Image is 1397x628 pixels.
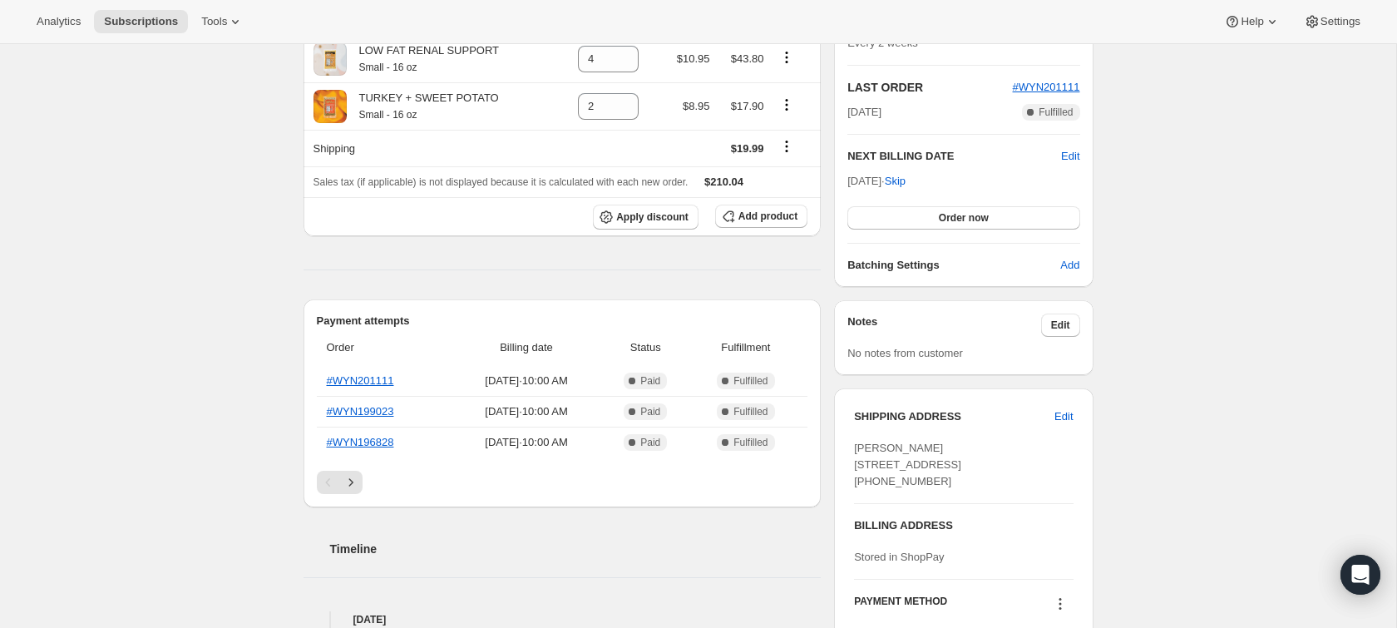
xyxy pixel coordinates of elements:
[854,442,961,487] span: [PERSON_NAME] [STREET_ADDRESS] [PHONE_NUMBER]
[359,109,417,121] small: Small - 16 oz
[1320,15,1360,28] span: Settings
[847,104,881,121] span: [DATE]
[847,175,906,187] span: [DATE] ·
[1013,81,1080,93] a: #WYN201111
[456,403,597,420] span: [DATE] · 10:00 AM
[1214,10,1290,33] button: Help
[616,210,689,224] span: Apply discount
[456,373,597,389] span: [DATE] · 10:00 AM
[885,173,906,190] span: Skip
[731,100,764,112] span: $17.90
[201,15,227,28] span: Tools
[339,471,363,494] button: Next
[847,347,963,359] span: No notes from customer
[1241,15,1263,28] span: Help
[317,471,808,494] nav: Pagination
[715,205,807,228] button: Add product
[731,52,764,65] span: $43.80
[847,206,1079,230] button: Order now
[773,137,800,156] button: Shipping actions
[304,611,822,628] h4: [DATE]
[847,148,1061,165] h2: NEXT BILLING DATE
[1061,148,1079,165] button: Edit
[939,211,989,225] span: Order now
[704,176,743,188] span: $210.04
[593,205,698,230] button: Apply discount
[313,90,347,123] img: product img
[104,15,178,28] span: Subscriptions
[683,100,710,112] span: $8.95
[317,313,808,329] h2: Payment attempts
[847,257,1060,274] h6: Batching Settings
[733,405,768,418] span: Fulfilled
[1060,257,1079,274] span: Add
[677,52,710,65] span: $10.95
[1039,106,1073,119] span: Fulfilled
[191,10,254,33] button: Tools
[1051,319,1070,332] span: Edit
[847,314,1041,337] h3: Notes
[694,339,798,356] span: Fulfillment
[733,374,768,388] span: Fulfilled
[456,434,597,451] span: [DATE] · 10:00 AM
[330,541,822,557] h2: Timeline
[773,48,800,67] button: Product actions
[773,96,800,114] button: Product actions
[738,210,797,223] span: Add product
[1044,403,1083,430] button: Edit
[1013,79,1080,96] button: #WYN201111
[854,517,1073,534] h3: BILLING ADDRESS
[1054,408,1073,425] span: Edit
[1050,252,1089,279] button: Add
[327,436,394,448] a: #WYN196828
[313,176,689,188] span: Sales tax (if applicable) is not displayed because it is calculated with each new order.
[640,405,660,418] span: Paid
[854,595,947,617] h3: PAYMENT METHOD
[304,130,555,166] th: Shipping
[731,142,764,155] span: $19.99
[347,42,500,76] div: LOW FAT RENAL SUPPORT
[875,168,916,195] button: Skip
[607,339,684,356] span: Status
[854,408,1054,425] h3: SHIPPING ADDRESS
[37,15,81,28] span: Analytics
[1294,10,1370,33] button: Settings
[317,329,452,366] th: Order
[1041,314,1080,337] button: Edit
[854,551,944,563] span: Stored in ShopPay
[456,339,597,356] span: Billing date
[640,436,660,449] span: Paid
[347,90,499,123] div: TURKEY + SWEET POTATO
[359,62,417,73] small: Small - 16 oz
[847,79,1012,96] h2: LAST ORDER
[327,374,394,387] a: #WYN201111
[1340,555,1380,595] div: Open Intercom Messenger
[94,10,188,33] button: Subscriptions
[327,405,394,418] a: #WYN199023
[733,436,768,449] span: Fulfilled
[27,10,91,33] button: Analytics
[640,374,660,388] span: Paid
